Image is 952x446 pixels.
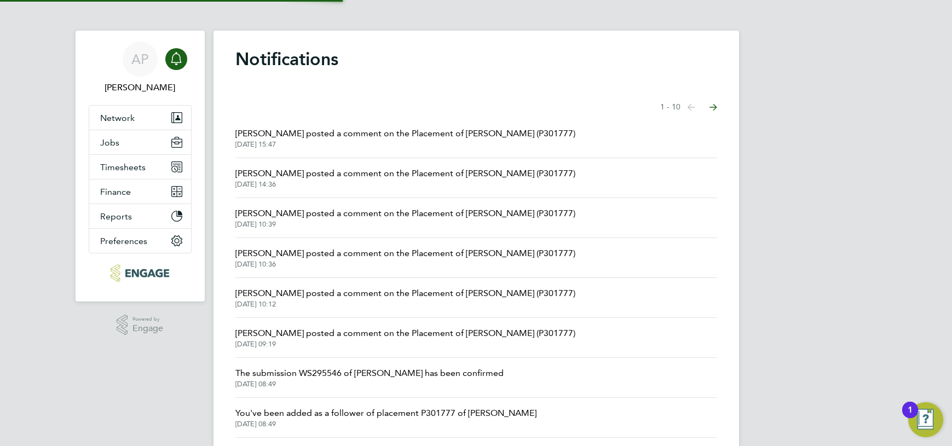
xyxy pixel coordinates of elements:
[89,130,191,154] button: Jobs
[235,407,536,420] span: You've been added as a follower of placement P301777 of [PERSON_NAME]
[235,167,575,180] span: [PERSON_NAME] posted a comment on the Placement of [PERSON_NAME] (P301777)
[111,264,169,282] img: tr2rec-logo-retina.png
[100,113,135,123] span: Network
[132,324,163,333] span: Engage
[89,179,191,204] button: Finance
[235,127,575,140] span: [PERSON_NAME] posted a comment on the Placement of [PERSON_NAME] (P301777)
[100,211,132,222] span: Reports
[235,407,536,428] a: You've been added as a follower of placement P301777 of [PERSON_NAME][DATE] 08:49
[89,204,191,228] button: Reports
[132,315,163,324] span: Powered by
[235,327,575,349] a: [PERSON_NAME] posted a comment on the Placement of [PERSON_NAME] (P301777)[DATE] 09:19
[235,167,575,189] a: [PERSON_NAME] posted a comment on the Placement of [PERSON_NAME] (P301777)[DATE] 14:36
[235,367,504,380] span: The submission WS295546 of [PERSON_NAME] has been confirmed
[89,106,191,130] button: Network
[235,367,504,389] a: The submission WS295546 of [PERSON_NAME] has been confirmed[DATE] 08:49
[235,48,717,70] h1: Notifications
[235,140,575,149] span: [DATE] 15:47
[89,229,191,253] button: Preferences
[235,287,575,309] a: [PERSON_NAME] posted a comment on the Placement of [PERSON_NAME] (P301777)[DATE] 10:12
[235,180,575,189] span: [DATE] 14:36
[235,207,575,220] span: [PERSON_NAME] posted a comment on the Placement of [PERSON_NAME] (P301777)
[235,380,504,389] span: [DATE] 08:49
[660,102,680,113] span: 1 - 10
[100,162,146,172] span: Timesheets
[235,220,575,229] span: [DATE] 10:39
[117,315,163,335] a: Powered byEngage
[908,402,943,437] button: Open Resource Center, 1 new notification
[235,420,536,428] span: [DATE] 08:49
[908,410,913,424] div: 1
[100,236,147,246] span: Preferences
[89,155,191,179] button: Timesheets
[89,264,192,282] a: Go to home page
[660,96,717,118] nav: Select page of notifications list
[235,300,575,309] span: [DATE] 10:12
[100,137,119,148] span: Jobs
[100,187,131,197] span: Finance
[89,81,192,94] span: Amber Pollard
[235,287,575,300] span: [PERSON_NAME] posted a comment on the Placement of [PERSON_NAME] (P301777)
[235,247,575,260] span: [PERSON_NAME] posted a comment on the Placement of [PERSON_NAME] (P301777)
[235,327,575,340] span: [PERSON_NAME] posted a comment on the Placement of [PERSON_NAME] (P301777)
[235,127,575,149] a: [PERSON_NAME] posted a comment on the Placement of [PERSON_NAME] (P301777)[DATE] 15:47
[76,31,205,302] nav: Main navigation
[235,340,575,349] span: [DATE] 09:19
[131,52,148,66] span: AP
[235,260,575,269] span: [DATE] 10:36
[89,42,192,94] a: AP[PERSON_NAME]
[235,207,575,229] a: [PERSON_NAME] posted a comment on the Placement of [PERSON_NAME] (P301777)[DATE] 10:39
[235,247,575,269] a: [PERSON_NAME] posted a comment on the Placement of [PERSON_NAME] (P301777)[DATE] 10:36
